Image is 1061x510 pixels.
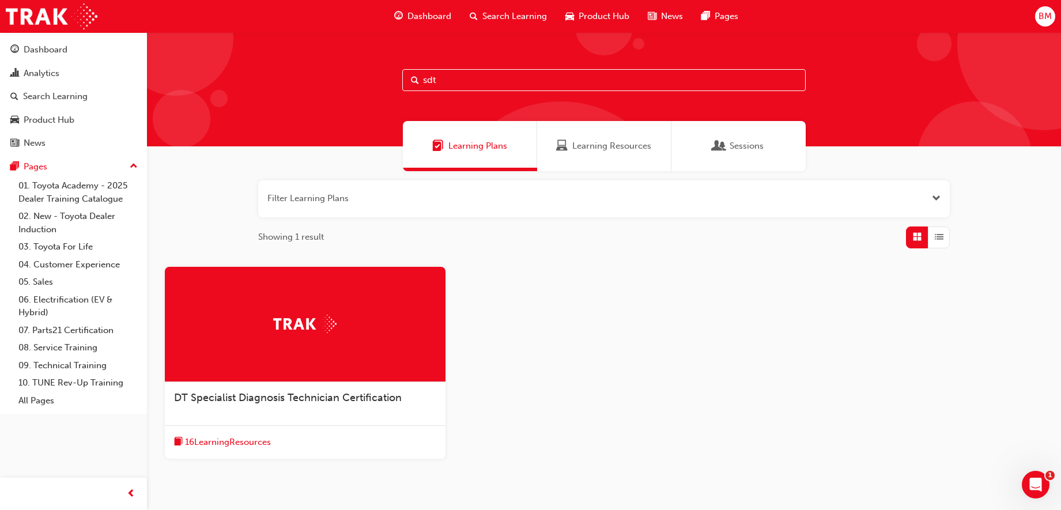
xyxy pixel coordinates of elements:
span: Sessions [713,139,725,153]
a: Learning PlansLearning Plans [403,121,537,171]
iframe: Intercom live chat [1022,471,1049,498]
span: pages-icon [10,162,19,172]
button: DashboardAnalyticsSearch LearningProduct HubNews [5,37,142,156]
a: car-iconProduct Hub [556,5,639,28]
button: Open the filter [932,192,941,205]
span: search-icon [470,9,478,24]
a: 05. Sales [14,273,142,291]
span: Search Learning [482,10,547,23]
a: TrakDT Specialist Diagnosis Technician Certificationbook-icon16LearningResources [165,267,445,459]
a: News [5,133,142,154]
button: book-icon16LearningResources [174,435,271,449]
input: Search... [402,69,806,91]
a: Dashboard [5,39,142,61]
img: Trak [273,315,337,333]
a: 01. Toyota Academy - 2025 Dealer Training Catalogue [14,177,142,207]
a: 09. Technical Training [14,357,142,375]
span: 16 Learning Resources [185,436,271,449]
a: 07. Parts21 Certification [14,322,142,339]
a: guage-iconDashboard [385,5,460,28]
span: Showing 1 result [258,231,324,244]
span: guage-icon [10,45,19,55]
div: Pages [24,160,47,173]
a: 08. Service Training [14,339,142,357]
a: Search Learning [5,86,142,107]
span: Product Hub [579,10,629,23]
span: book-icon [174,435,183,449]
span: Learning Resources [572,139,651,153]
span: prev-icon [127,487,135,501]
a: Learning ResourcesLearning Resources [537,121,671,171]
div: Search Learning [23,90,88,103]
span: news-icon [10,138,19,149]
span: Grid [913,231,922,244]
div: Dashboard [24,43,67,56]
span: up-icon [130,159,138,174]
span: news-icon [648,9,656,24]
span: Search [411,74,419,87]
a: pages-iconPages [692,5,747,28]
a: news-iconNews [639,5,692,28]
div: Product Hub [24,114,74,127]
a: 06. Electrification (EV & Hybrid) [14,291,142,322]
span: guage-icon [394,9,403,24]
span: pages-icon [701,9,710,24]
span: Sessions [730,139,764,153]
span: Learning Plans [432,139,444,153]
span: chart-icon [10,69,19,79]
a: 02. New - Toyota Dealer Induction [14,207,142,238]
span: Learning Plans [448,139,507,153]
a: search-iconSearch Learning [460,5,556,28]
span: Pages [715,10,738,23]
span: 1 [1045,471,1055,480]
button: Pages [5,156,142,177]
span: car-icon [565,9,574,24]
span: Learning Resources [556,139,568,153]
span: News [661,10,683,23]
img: Trak [6,3,97,29]
a: SessionsSessions [671,121,806,171]
span: DT Specialist Diagnosis Technician Certification [174,391,402,404]
div: Analytics [24,67,59,80]
a: 03. Toyota For Life [14,238,142,256]
span: car-icon [10,115,19,126]
a: Analytics [5,63,142,84]
div: News [24,137,46,150]
span: List [935,231,943,244]
a: 10. TUNE Rev-Up Training [14,374,142,392]
a: 04. Customer Experience [14,256,142,274]
span: Dashboard [407,10,451,23]
a: All Pages [14,392,142,410]
a: Product Hub [5,109,142,131]
button: BM [1035,6,1055,27]
span: BM [1039,10,1052,23]
span: search-icon [10,92,18,102]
